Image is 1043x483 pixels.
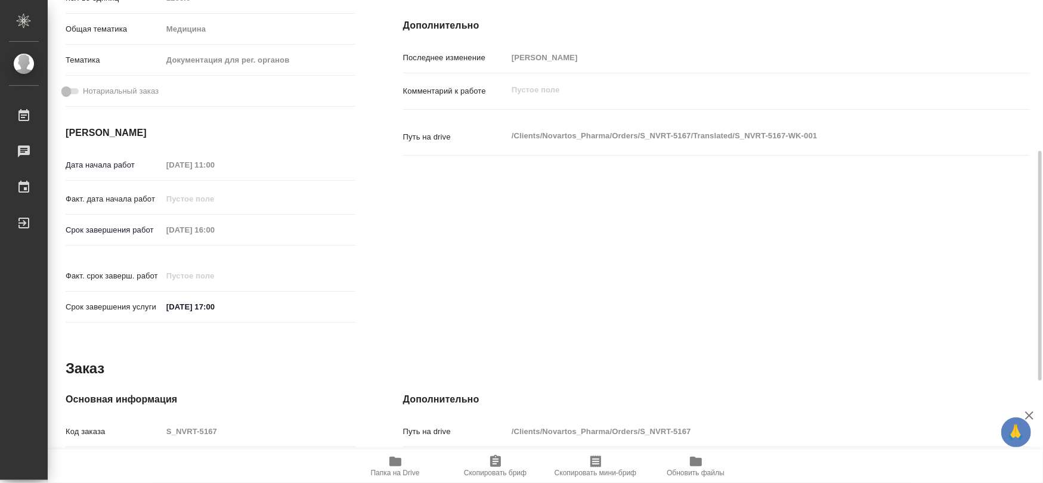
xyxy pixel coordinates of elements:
p: Факт. дата начала работ [66,193,162,205]
input: Пустое поле [162,221,267,239]
span: Обновить файлы [667,469,725,477]
input: Пустое поле [162,190,267,208]
p: Срок завершения услуги [66,301,162,313]
span: Скопировать бриф [464,469,527,477]
p: Тематика [66,54,162,66]
span: Папка на Drive [371,469,420,477]
button: Обновить файлы [646,450,746,483]
div: Медицина [162,19,355,39]
input: Пустое поле [507,49,977,66]
span: Скопировать мини-бриф [555,469,636,477]
p: Последнее изменение [403,52,507,64]
p: Код заказа [66,426,162,438]
button: 🙏 [1001,417,1031,447]
span: Нотариальный заказ [83,85,159,97]
textarea: /Clients/Novartos_Pharma/Orders/S_NVRT-5167/Translated/S_NVRT-5167-WK-001 [507,126,977,146]
button: Папка на Drive [345,450,445,483]
input: Пустое поле [507,423,977,440]
p: Дата начала работ [66,159,162,171]
button: Скопировать бриф [445,450,546,483]
h4: Основная информация [66,392,355,407]
input: ✎ Введи что-нибудь [162,298,267,315]
p: Путь на drive [403,426,507,438]
input: Пустое поле [162,267,267,284]
input: Пустое поле [162,156,267,174]
p: Факт. срок заверш. работ [66,270,162,282]
div: Документация для рег. органов [162,50,355,70]
h4: [PERSON_NAME] [66,126,355,140]
h2: Заказ [66,359,104,378]
h4: Дополнительно [403,18,1030,33]
p: Путь на drive [403,131,507,143]
button: Скопировать мини-бриф [546,450,646,483]
p: Общая тематика [66,23,162,35]
h4: Дополнительно [403,392,1030,407]
input: Пустое поле [162,423,355,440]
span: 🙏 [1006,420,1026,445]
p: Комментарий к работе [403,85,507,97]
p: Срок завершения работ [66,224,162,236]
